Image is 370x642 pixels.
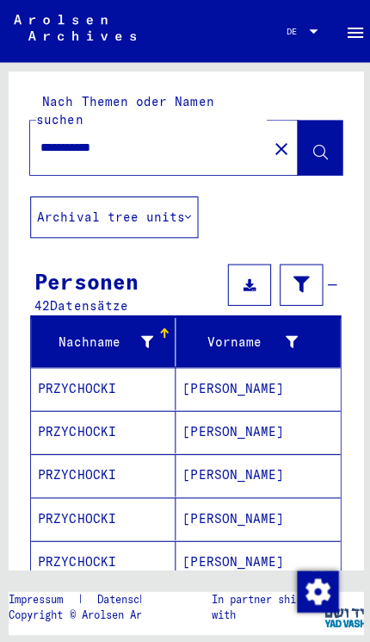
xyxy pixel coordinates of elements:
[83,588,237,603] a: Datenschutzerklärung
[34,296,50,311] span: 42
[182,326,318,353] div: Vorname
[182,331,296,349] div: Vorname
[175,408,338,450] mat-cell: [PERSON_NAME]
[175,537,338,579] mat-cell: [PERSON_NAME]
[175,315,338,364] mat-header-cell: Vorname
[50,296,127,311] span: Datensätze
[175,494,338,536] mat-cell: [PERSON_NAME]
[30,195,197,236] button: Archival tree units
[38,326,174,353] div: Nachname
[38,331,152,349] div: Nachname
[14,15,135,41] img: Arolsen_neg.svg
[175,451,338,493] mat-cell: [PERSON_NAME]
[342,22,363,43] mat-icon: Side nav toggle icon
[262,129,296,164] button: Clear
[31,365,175,407] mat-cell: PRZYCHOCKI
[175,365,338,407] mat-cell: [PERSON_NAME]
[285,27,304,36] span: DE
[31,451,175,493] mat-cell: PRZYCHOCKI
[210,588,318,619] p: In partner ship with
[9,588,77,603] a: Impressum
[268,137,289,158] mat-icon: close
[9,603,237,619] p: Copyright © Arolsen Archives, 2021
[9,588,237,603] div: |
[295,567,336,608] img: Zustimmung ändern
[336,14,370,48] button: Toggle sidenav
[36,93,213,127] mat-label: Nach Themen oder Namen suchen
[34,264,138,295] div: Personen
[31,537,175,579] mat-cell: PRZYCHOCKI
[31,315,175,364] mat-header-cell: Nachname
[31,494,175,536] mat-cell: PRZYCHOCKI
[31,408,175,450] mat-cell: PRZYCHOCKI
